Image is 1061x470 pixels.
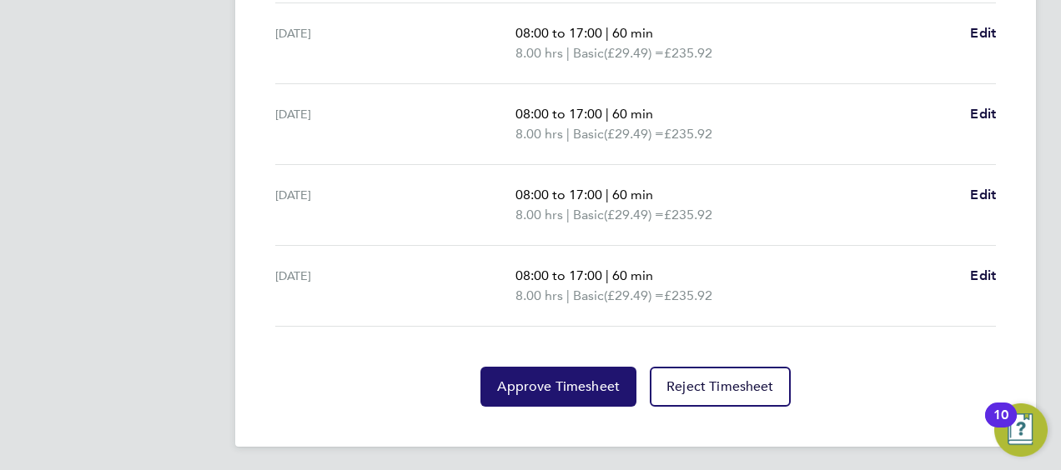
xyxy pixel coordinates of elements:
span: (£29.49) = [604,287,664,303]
span: | [606,106,609,122]
a: Edit [970,23,996,43]
span: £235.92 [664,287,712,303]
span: 60 min [612,106,653,122]
a: Edit [970,104,996,124]
span: | [566,207,570,222]
span: Basic [573,286,604,306]
span: 60 min [612,187,653,202]
span: Edit [970,25,996,41]
span: | [566,45,570,61]
span: (£29.49) = [604,207,664,222]
span: Edit [970,106,996,122]
span: 60 min [612,25,653,41]
span: £235.92 [664,207,712,222]
span: (£29.49) = [604,126,664,142]
span: 60 min [612,267,653,283]
span: 8.00 hrs [515,287,563,303]
span: | [566,126,570,142]
div: [DATE] [275,185,515,225]
span: Approve Timesheet [497,378,620,395]
div: 10 [993,415,1008,437]
span: | [566,287,570,303]
span: Basic [573,124,604,144]
span: Basic [573,205,604,225]
span: £235.92 [664,126,712,142]
span: 08:00 to 17:00 [515,267,602,283]
a: Edit [970,185,996,205]
span: 08:00 to 17:00 [515,25,602,41]
span: £235.92 [664,45,712,61]
span: 8.00 hrs [515,126,563,142]
a: Edit [970,266,996,286]
span: 8.00 hrs [515,45,563,61]
span: 08:00 to 17:00 [515,187,602,202]
span: Basic [573,43,604,63]
span: | [606,187,609,202]
span: 8.00 hrs [515,207,563,222]
button: Open Resource Center, 10 new notifications [994,403,1048,457]
span: 08:00 to 17:00 [515,106,602,122]
span: Edit [970,187,996,202]
span: | [606,267,609,283]
button: Reject Timesheet [650,367,791,407]
span: | [606,25,609,41]
div: [DATE] [275,104,515,144]
span: (£29.49) = [604,45,664,61]
button: Approve Timesheet [480,367,636,407]
div: [DATE] [275,23,515,63]
div: [DATE] [275,266,515,306]
span: Reject Timesheet [666,378,774,395]
span: Edit [970,267,996,283]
